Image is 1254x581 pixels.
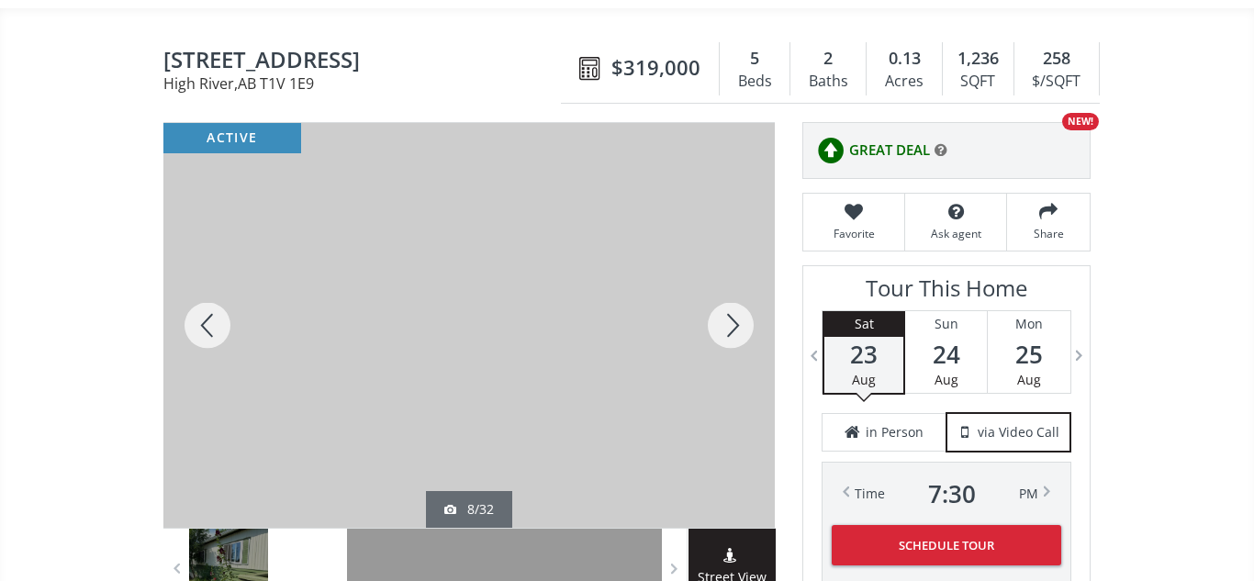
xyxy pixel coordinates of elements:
span: Aug [935,371,958,388]
div: 5 [729,47,780,71]
span: Aug [1017,371,1041,388]
button: Schedule Tour [832,525,1061,565]
div: Mon [988,311,1070,337]
div: Time PM [855,481,1038,507]
span: $319,000 [611,53,700,82]
div: 8/32 [444,500,494,519]
div: Sun [905,311,987,337]
div: Acres [876,68,932,95]
span: High River , AB T1V 1E9 [163,76,570,91]
span: 23 [824,341,903,367]
span: Aug [852,371,876,388]
div: SQFT [952,68,1004,95]
div: Beds [729,68,780,95]
div: 2 [800,47,857,71]
span: Ask agent [914,226,997,241]
span: 29 7 Avenue SE [163,48,570,76]
span: 7 : 30 [928,481,976,507]
div: 258 [1024,47,1090,71]
span: 1,236 [957,47,999,71]
img: rating icon [812,132,849,169]
span: via Video Call [978,423,1059,441]
div: NEW! [1062,113,1099,130]
span: in Person [866,423,924,441]
span: GREAT DEAL [849,140,930,160]
span: 24 [905,341,987,367]
span: 25 [988,341,1070,367]
div: active [163,123,301,153]
div: 0.13 [876,47,932,71]
span: Favorite [812,226,895,241]
div: Sat [824,311,903,337]
div: $/SQFT [1024,68,1090,95]
span: Share [1016,226,1080,241]
div: Baths [800,68,857,95]
div: 29 7 Avenue SE High River, AB T1V 1E9 - Photo 8 of 32 [163,123,775,528]
h3: Tour This Home [822,275,1071,310]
